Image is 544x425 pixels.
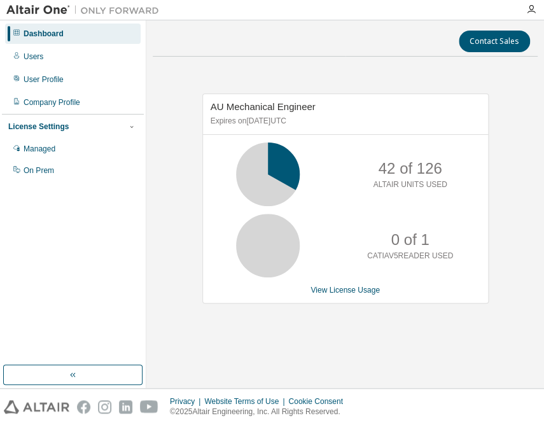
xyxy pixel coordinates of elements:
img: linkedin.svg [119,400,132,414]
div: On Prem [24,165,54,176]
div: Dashboard [24,29,64,39]
p: ALTAIR UNITS USED [373,179,447,190]
p: 42 of 126 [378,158,442,179]
div: Users [24,52,43,62]
div: Cookie Consent [288,396,350,407]
div: Website Terms of Use [204,396,288,407]
div: Managed [24,144,55,154]
p: CATIAV5READER USED [367,251,453,261]
div: License Settings [8,122,69,132]
span: AU Mechanical Engineer [211,101,316,112]
img: Altair One [6,4,165,17]
div: Privacy [170,396,204,407]
p: Expires on [DATE] UTC [211,116,477,127]
img: facebook.svg [77,400,90,414]
p: 0 of 1 [391,229,429,251]
a: View License Usage [310,286,380,295]
button: Contact Sales [459,31,530,52]
p: © 2025 Altair Engineering, Inc. All Rights Reserved. [170,407,351,417]
img: instagram.svg [98,400,111,414]
div: Company Profile [24,97,80,108]
div: User Profile [24,74,64,85]
img: youtube.svg [140,400,158,414]
img: altair_logo.svg [4,400,69,414]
